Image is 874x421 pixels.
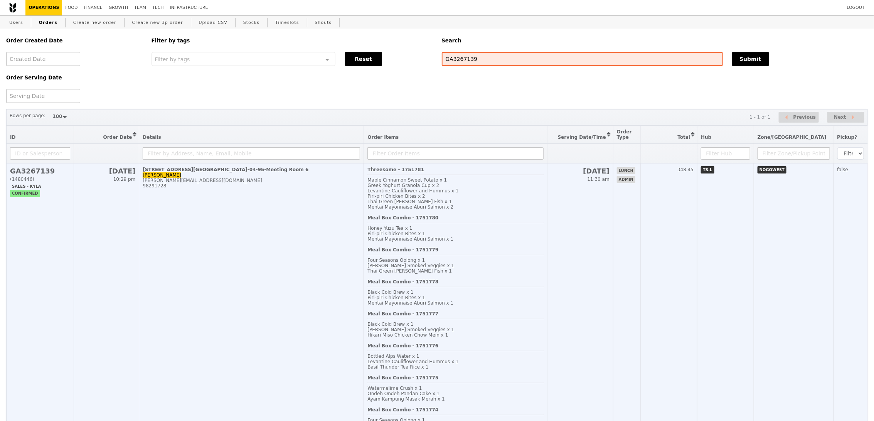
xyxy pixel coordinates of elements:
span: false [837,167,849,172]
span: 11:30 am [588,177,610,182]
span: Basil Thunder Tea Rice x 1 [367,364,428,370]
span: 10:29 pm [113,177,136,182]
button: Next [827,112,864,123]
span: Piri‑piri Chicken Bites x 2 [367,194,425,199]
span: Hub [701,135,711,140]
span: admin [617,176,635,183]
span: 348.45 [677,167,694,172]
span: Four Seasons Oolong x 1 [367,258,425,263]
a: Create new 3p order [129,16,186,30]
span: Zone/[GEOGRAPHIC_DATA] [758,135,827,140]
div: 98291728 [143,183,360,189]
span: Maple Cinnamon Sweet Potato x 1 [367,177,447,183]
a: Stocks [240,16,263,30]
h5: Order Serving Date [6,75,142,81]
span: Filter by tags [155,56,190,62]
b: Meal Box Combo - 1751775 [367,375,438,381]
span: Honey Yuzu Tea x 1 [367,226,412,231]
span: Next [834,113,846,122]
h2: GA3267139 [10,167,70,175]
h5: Filter by tags [152,38,433,44]
input: Serving Date [6,89,80,103]
span: [PERSON_NAME] Smoked Veggies x 1 [367,263,454,268]
b: Meal Box Combo - 1751779 [367,247,438,253]
span: Thai Green [PERSON_NAME] Fish x 1 [367,199,452,204]
b: Meal Box Combo - 1751780 [367,215,438,221]
span: Hikari Miso Chicken Chow Mein x 1 [367,332,448,338]
span: Levantine Cauliflower and Hummus x 1 [367,359,458,364]
h2: [DATE] [551,167,610,175]
b: Meal Box Combo - 1751778 [367,279,438,285]
a: [PERSON_NAME] [143,172,181,178]
span: Mentai Mayonnaise Aburi Salmon x 1 [367,236,453,242]
a: Create new order [70,16,120,30]
label: Rows per page: [10,112,45,120]
button: Previous [779,112,819,123]
div: 1 - 1 of 1 [749,115,770,120]
span: [PERSON_NAME] Smoked Veggies x 1 [367,327,454,332]
input: Filter Order Items [367,147,544,160]
h5: Order Created Date [6,38,142,44]
b: Meal Box Combo - 1751774 [367,407,438,413]
a: Users [6,16,26,30]
input: Filter Zone/Pickup Point [758,147,830,160]
span: Black Cold Brew x 1 [367,322,413,327]
a: Orders [36,16,61,30]
span: Previous [793,113,816,122]
span: Mentai Mayonnaise Aburi Salmon x 1 [367,300,453,306]
input: Search any field [442,52,723,66]
span: Ayam Kampung Masak Merah x 1 [367,396,445,402]
span: Order Type [617,129,632,140]
b: Meal Box Combo - 1751777 [367,311,438,317]
span: Watermelime Crush x 1 [367,386,422,391]
span: Ondeh Ondeh Pandan Cake x 1 [367,391,440,396]
div: [PERSON_NAME][EMAIL_ADDRESS][DOMAIN_NAME] [143,178,360,183]
span: Piri‑piri Chicken Bites x 1 [367,295,425,300]
span: Greek Yoghurt Granola Cup x 2 [367,183,439,188]
span: Thai Green [PERSON_NAME] Fish x 1 [367,268,452,274]
input: ID or Salesperson name [10,147,70,160]
span: Order Items [367,135,399,140]
span: Piri‑piri Chicken Bites x 1 [367,231,425,236]
input: Filter by Address, Name, Email, Mobile [143,147,360,160]
a: Timeslots [272,16,302,30]
h2: [DATE] [77,167,136,175]
span: Bottled Alps Water x 1 [367,354,419,359]
span: confirmed [10,190,40,197]
div: (1480446) [10,177,70,182]
b: Meal Box Combo - 1751776 [367,343,438,349]
a: Shouts [312,16,335,30]
input: Filter Hub [701,147,750,160]
button: Reset [345,52,382,66]
img: Grain logo [9,3,16,13]
div: [STREET_ADDRESS][GEOGRAPHIC_DATA]-04-95-Meeting Room 6 [143,167,360,172]
span: ID [10,135,15,140]
h5: Search [442,38,868,44]
span: Sales - Kyla [10,183,43,190]
span: Mentai Mayonnaise Aburi Salmon x 2 [367,204,453,210]
a: Upload CSV [196,16,231,30]
span: Levantine Cauliflower and Hummus x 1 [367,188,458,194]
span: Black Cold Brew x 1 [367,290,413,295]
button: Submit [732,52,769,66]
span: lunch [617,167,635,174]
input: Created Date [6,52,80,66]
b: Threesome - 1751781 [367,167,424,172]
span: NOGOWEST [758,166,786,173]
span: Pickup? [837,135,857,140]
span: TS-L [701,166,714,173]
span: Details [143,135,161,140]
